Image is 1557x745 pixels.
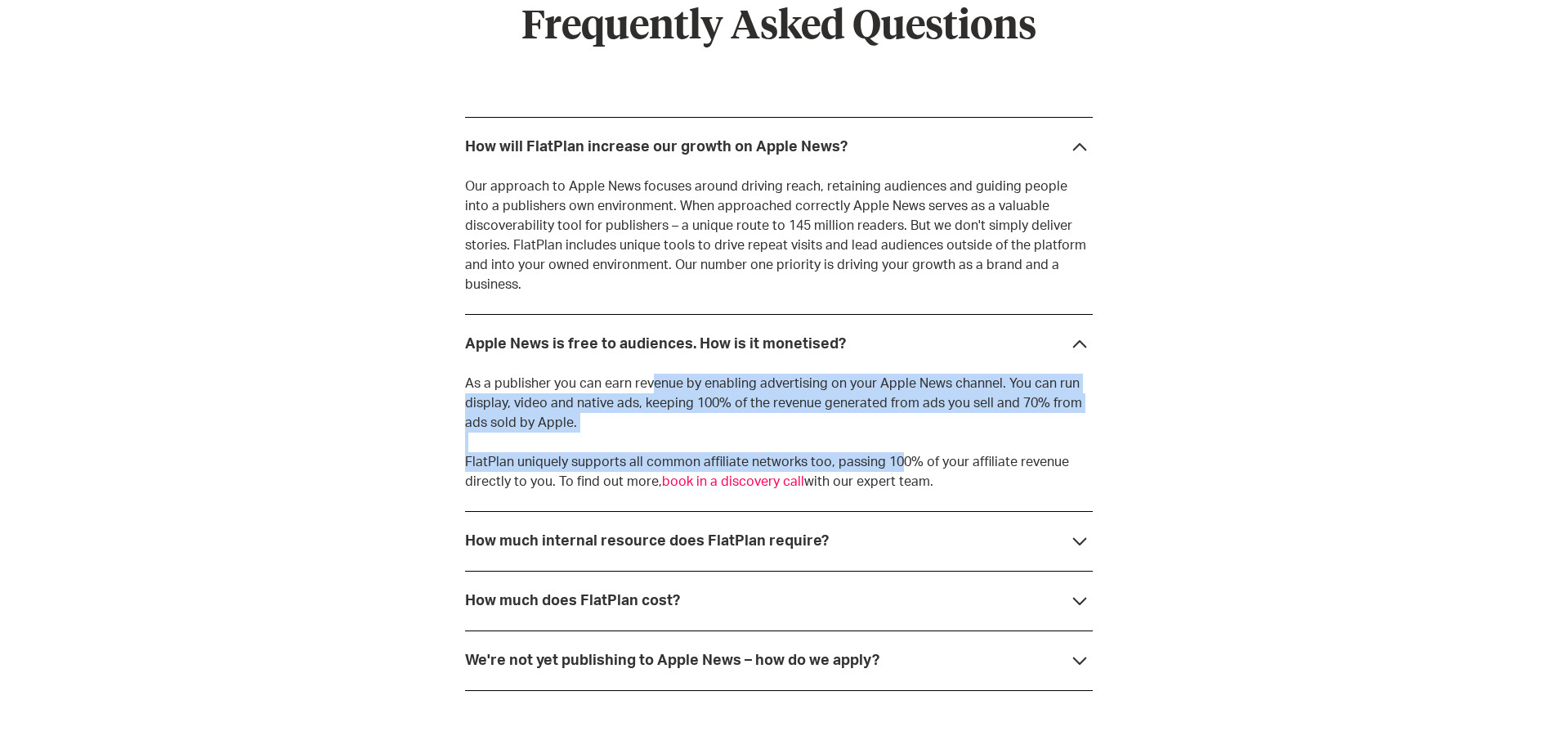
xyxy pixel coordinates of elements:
[465,653,879,668] strong: We're not yet publishing to Apple News – how do we apply?
[465,594,680,608] strong: How much does FlatPlan cost?
[465,4,1093,52] h2: Frequently Asked Questions
[662,475,804,488] a: book in a discovery call
[465,177,1093,294] p: Our approach to Apple News focuses around driving reach, retaining audiences and guiding people i...
[465,374,1093,491] p: As a publisher you can earn revenue by enabling advertising on your Apple News channel. You can r...
[465,139,848,155] div: How will FlatPlan increase our growth on Apple News?
[465,336,846,352] div: Apple News is free to audiences. How is it monetised?
[465,533,829,550] div: How much internal resource does FlatPlan require?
